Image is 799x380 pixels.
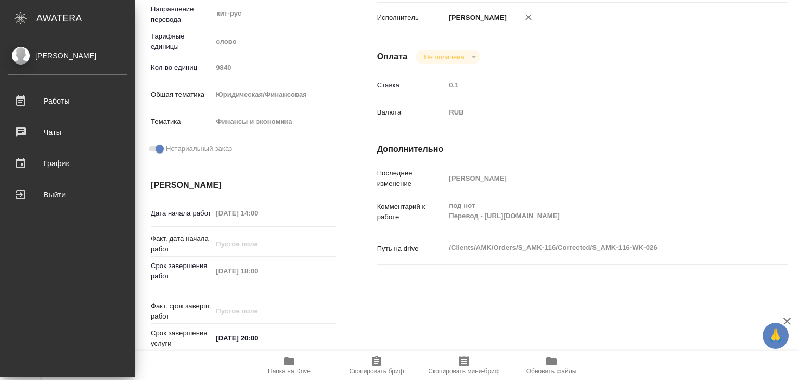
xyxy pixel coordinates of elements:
[767,325,784,347] span: 🙏
[8,187,127,202] div: Выйти
[212,113,335,131] div: Финансы и экономика
[212,236,303,251] input: Пустое поле
[3,119,133,145] a: Чаты
[212,60,335,75] input: Пустое поле
[151,208,212,219] p: Дата начала работ
[428,368,499,375] span: Скопировать мини-бриф
[377,12,446,23] p: Исполнитель
[3,182,133,208] a: Выйти
[151,4,212,25] p: Направление перевода
[517,6,540,29] button: Удалить исполнителя
[377,80,446,91] p: Ставка
[151,261,212,282] p: Срок завершения работ
[445,104,753,121] div: RUB
[445,171,753,186] input: Пустое поле
[445,239,753,257] textarea: /Clients/AMK/Orders/S_AMK-116/Corrected/S_AMK-116-WK-026
[212,86,335,104] div: Юридическая/Финансовая
[377,244,446,254] p: Путь на drive
[36,8,135,29] div: AWATERA
[333,351,420,380] button: Скопировать бриф
[246,351,333,380] button: Папка на Drive
[763,323,789,349] button: 🙏
[212,303,303,319] input: Пустое поле
[526,368,577,375] span: Обновить файлы
[151,234,212,255] p: Факт. дата начала работ
[212,33,335,50] div: слово
[3,88,133,114] a: Работы
[416,50,480,64] div: Не оплачена
[151,62,212,73] p: Кол-во единиц
[212,206,303,221] input: Пустое поле
[420,351,508,380] button: Скопировать мини-бриф
[8,156,127,171] div: График
[151,301,212,322] p: Факт. срок заверш. работ
[151,179,336,192] h4: [PERSON_NAME]
[151,328,212,349] p: Срок завершения услуги
[8,124,127,140] div: Чаты
[3,150,133,176] a: График
[421,53,467,61] button: Не оплачена
[349,368,404,375] span: Скопировать бриф
[212,331,303,346] input: ✎ Введи что-нибудь
[377,50,408,63] h4: Оплата
[445,197,753,225] textarea: под нот Перевод - [URL][DOMAIN_NAME]
[377,107,446,118] p: Валюта
[166,144,232,154] span: Нотариальный заказ
[445,12,507,23] p: [PERSON_NAME]
[377,143,788,156] h4: Дополнительно
[151,31,212,52] p: Тарифные единицы
[377,168,446,189] p: Последнее изменение
[508,351,595,380] button: Обновить файлы
[268,368,311,375] span: Папка на Drive
[8,93,127,109] div: Работы
[377,201,446,222] p: Комментарий к работе
[445,78,753,93] input: Пустое поле
[8,50,127,61] div: [PERSON_NAME]
[151,90,212,100] p: Общая тематика
[212,263,303,278] input: Пустое поле
[151,117,212,127] p: Тематика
